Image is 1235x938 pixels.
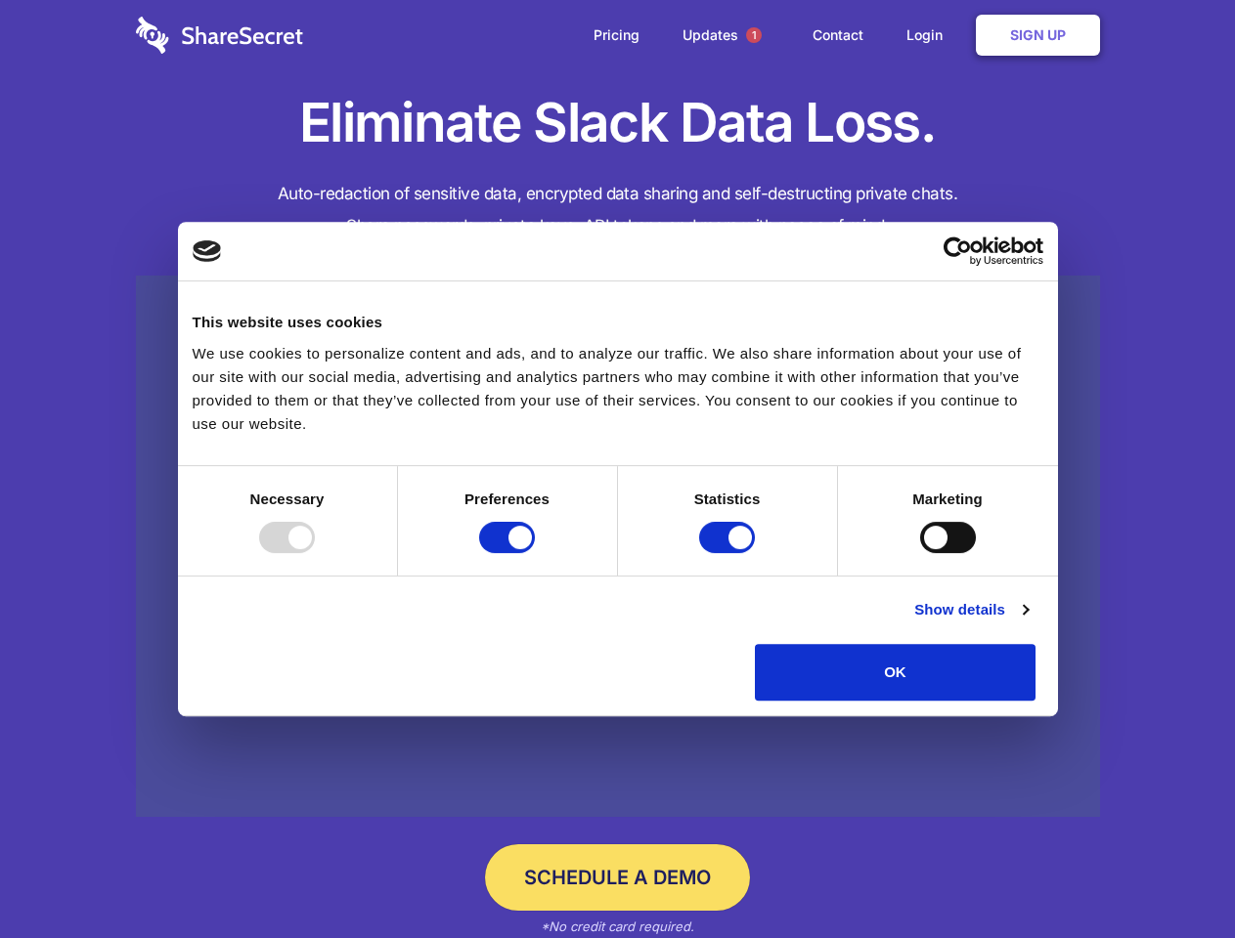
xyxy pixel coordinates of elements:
strong: Necessary [250,490,325,507]
img: logo-wordmark-white-trans-d4663122ce5f474addd5e946df7df03e33cb6a1c49d2221995e7729f52c070b2.svg [136,17,303,54]
a: Login [887,5,972,65]
h1: Eliminate Slack Data Loss. [136,88,1100,158]
strong: Preferences [464,490,550,507]
strong: Statistics [694,490,761,507]
a: Wistia video thumbnail [136,276,1100,818]
a: Sign Up [976,15,1100,56]
div: This website uses cookies [193,311,1043,334]
strong: Marketing [912,490,983,507]
span: 1 [746,27,762,43]
img: logo [193,240,222,262]
h4: Auto-redaction of sensitive data, encrypted data sharing and self-destructing private chats. Shar... [136,178,1100,242]
div: We use cookies to personalize content and ads, and to analyze our traffic. We also share informat... [193,342,1043,436]
button: OK [755,644,1036,701]
em: *No credit card required. [541,918,694,934]
a: Pricing [574,5,659,65]
a: Contact [793,5,883,65]
a: Schedule a Demo [485,844,750,911]
a: Usercentrics Cookiebot - opens in a new window [872,236,1043,266]
a: Show details [914,598,1028,621]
